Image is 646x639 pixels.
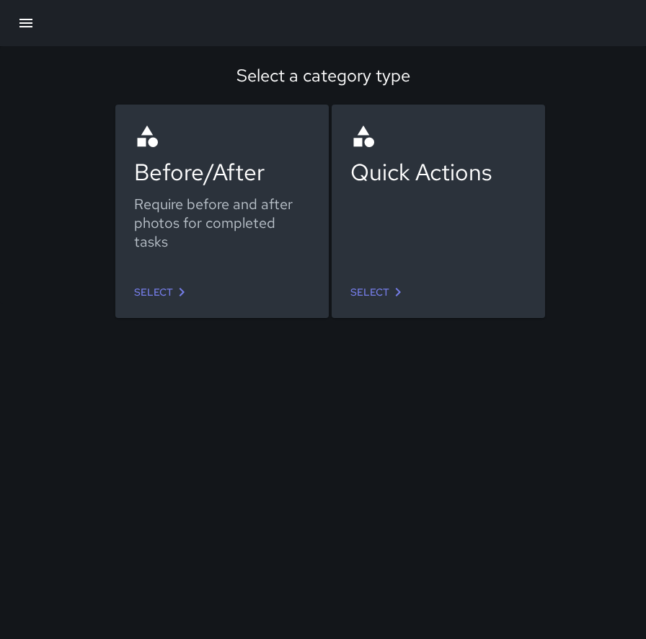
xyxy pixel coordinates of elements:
[350,157,526,188] div: Quick Actions
[345,279,412,306] a: Select
[134,195,310,251] div: Require before and after photos for completed tasks
[18,64,628,87] div: Select a category type
[128,279,196,306] a: Select
[134,157,310,188] div: Before/After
